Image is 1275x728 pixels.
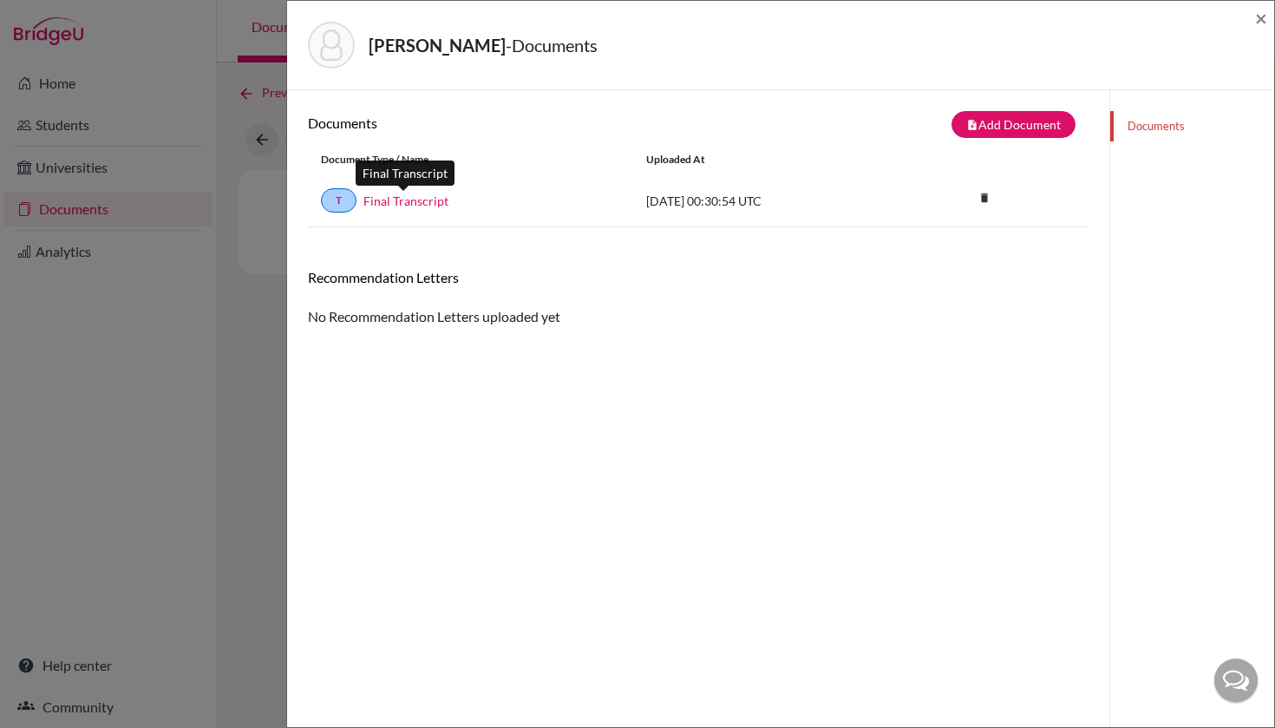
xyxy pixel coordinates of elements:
[951,111,1076,138] button: note_addAdd Document
[633,152,893,167] div: Uploaded at
[506,35,598,56] span: - Documents
[308,269,1089,327] div: No Recommendation Letters uploaded yet
[308,115,698,131] h6: Documents
[369,35,506,56] strong: [PERSON_NAME]
[40,12,75,28] span: Help
[356,161,454,186] div: Final Transcript
[966,119,978,131] i: note_add
[971,185,997,211] i: delete
[971,187,997,211] a: delete
[1110,111,1274,141] a: Documents
[308,269,1089,285] h6: Recommendation Letters
[1255,8,1267,29] button: Close
[308,152,633,167] div: Document Type / Name
[1255,5,1267,30] span: ×
[633,192,893,210] div: [DATE] 00:30:54 UTC
[363,192,448,210] a: Final Transcript
[321,188,356,213] a: T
